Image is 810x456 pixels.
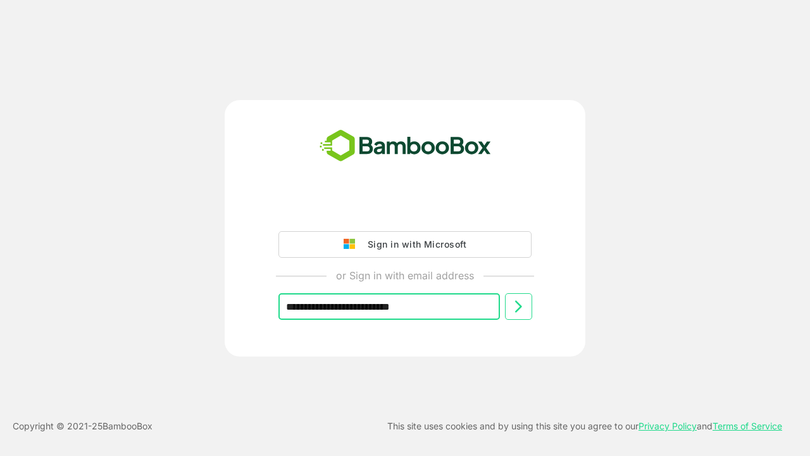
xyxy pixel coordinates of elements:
[361,236,466,253] div: Sign in with Microsoft
[387,419,782,434] p: This site uses cookies and by using this site you agree to our and
[639,421,697,431] a: Privacy Policy
[344,239,361,250] img: google
[336,268,474,283] p: or Sign in with email address
[13,419,153,434] p: Copyright © 2021- 25 BambooBox
[313,125,498,167] img: bamboobox
[713,421,782,431] a: Terms of Service
[278,231,532,258] button: Sign in with Microsoft
[272,196,538,224] iframe: Sign in with Google Button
